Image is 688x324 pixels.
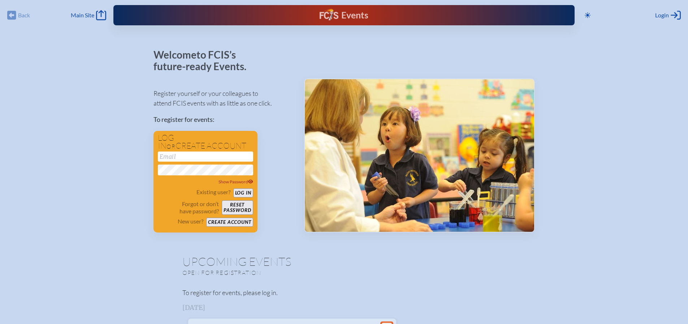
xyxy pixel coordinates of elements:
p: Open for registration [182,269,373,276]
input: Email [158,152,253,162]
p: To register for events, please log in. [182,288,506,298]
h3: [DATE] [182,304,506,311]
button: Create account [206,218,253,227]
h1: Log in create account [158,134,253,150]
p: Register yourself or your colleagues to attend FCIS events with as little as one click. [153,89,293,108]
h1: Upcoming Events [182,256,506,267]
p: Welcome to FCIS’s future-ready Events. [153,49,255,72]
div: FCIS Events — Future ready [240,9,447,22]
span: Main Site [71,12,94,19]
a: Main Site [71,10,106,20]
span: Login [655,12,669,19]
p: Forgot or don’t have password? [158,200,219,215]
button: Resetpassword [222,200,253,215]
p: To register for events: [153,115,293,124]
p: New user? [178,218,203,225]
span: Show Password [218,179,253,184]
button: Log in [233,188,253,197]
img: Events [305,79,534,232]
p: Existing user? [196,188,230,196]
span: or [166,143,176,150]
